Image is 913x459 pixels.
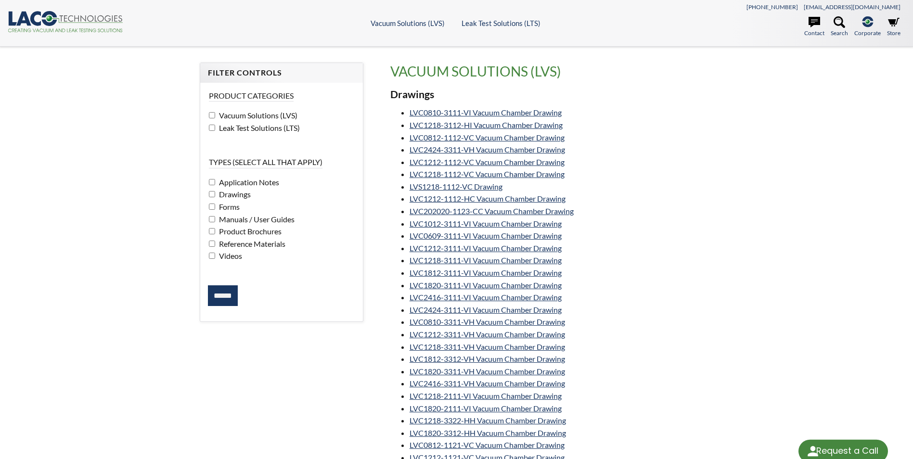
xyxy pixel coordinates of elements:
[208,68,355,78] h4: Filter Controls
[410,243,562,253] a: LVC1212-3111-VI Vacuum Chamber Drawing
[209,191,215,197] input: Drawings
[410,255,562,265] a: LVC1218-3111-VI Vacuum Chamber Drawing
[209,90,294,102] legend: Product Categories
[410,157,565,166] a: LVC1212-1112-VC Vacuum Chamber Drawing
[831,16,848,38] a: Search
[462,19,540,27] a: Leak Test Solutions (LTS)
[209,216,215,222] input: Manuals / User Guides
[209,112,215,118] input: Vacuum Solutions (LVS)
[410,182,502,191] a: LVS1218-1112-VC Drawing
[410,367,565,376] a: LVC1820-3311-VH Vacuum Chamber Drawing
[410,391,562,400] a: LVC1218-2111-VI Vacuum Chamber Drawing
[410,231,562,240] a: LVC0609-3111-VI Vacuum Chamber Drawing
[410,342,565,351] a: LVC1218-3311-VH Vacuum Chamber Drawing
[804,3,900,11] a: [EMAIL_ADDRESS][DOMAIN_NAME]
[209,204,215,210] input: Forms
[410,330,565,339] a: LVC1212-3311-VH Vacuum Chamber Drawing
[217,251,242,260] span: Videos
[410,169,565,178] a: LVC1218-1112-VC Vacuum Chamber Drawing
[217,111,297,120] span: Vacuum Solutions (LVS)
[209,241,215,247] input: Reference Materials
[410,280,562,290] a: LVC1820-3111-VI Vacuum Chamber Drawing
[209,253,215,259] input: Videos
[390,63,561,79] span: translation missing: en.product_groups.Vacuum Solutions (LVS)
[410,428,566,437] a: LVC1820-3312-HH Vacuum Chamber Drawing
[410,416,566,425] a: LVC1218-3322-HH Vacuum Chamber Drawing
[746,3,798,11] a: [PHONE_NUMBER]
[410,145,565,154] a: LVC2424-3311-VH Vacuum Chamber Drawing
[217,123,300,132] span: Leak Test Solutions (LTS)
[854,28,881,38] span: Corporate
[217,202,240,211] span: Forms
[217,227,282,236] span: Product Brochures
[217,178,279,187] span: Application Notes
[217,190,251,199] span: Drawings
[217,215,295,224] span: Manuals / User Guides
[209,179,215,185] input: Application Notes
[410,404,562,413] a: LVC1820-2111-VI Vacuum Chamber Drawing
[410,379,565,388] a: LVC2416-3311-VH Vacuum Chamber Drawing
[371,19,445,27] a: Vacuum Solutions (LVS)
[410,354,565,363] a: LVC1812-3312-VH Vacuum Chamber Drawing
[887,16,900,38] a: Store
[410,219,562,228] a: LVC1012-3111-VI Vacuum Chamber Drawing
[410,317,565,326] a: LVC0810-3311-VH Vacuum Chamber Drawing
[410,206,574,216] a: LVC202020-1123-CC Vacuum Chamber Drawing
[410,108,562,117] a: LVC0810-3111-VI Vacuum Chamber Drawing
[209,157,322,168] legend: Types (select all that apply)
[410,120,563,129] a: LVC1218-3112-HI Vacuum Chamber Drawing
[805,444,821,459] img: round button
[390,88,713,102] h3: Drawings
[209,228,215,234] input: Product Brochures
[804,16,824,38] a: Contact
[410,440,565,449] a: LVC0812-1121-VC Vacuum Chamber Drawing
[410,293,562,302] a: LVC2416-3111-VI Vacuum Chamber Drawing
[410,133,565,142] a: LVC0812-1112-VC Vacuum Chamber Drawing
[410,305,562,314] a: LVC2424-3111-VI Vacuum Chamber Drawing
[209,125,215,131] input: Leak Test Solutions (LTS)
[410,268,562,277] a: LVC1812-3111-VI Vacuum Chamber Drawing
[410,194,566,203] a: LVC1212-1112-HC Vacuum Chamber Drawing
[217,239,285,248] span: Reference Materials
